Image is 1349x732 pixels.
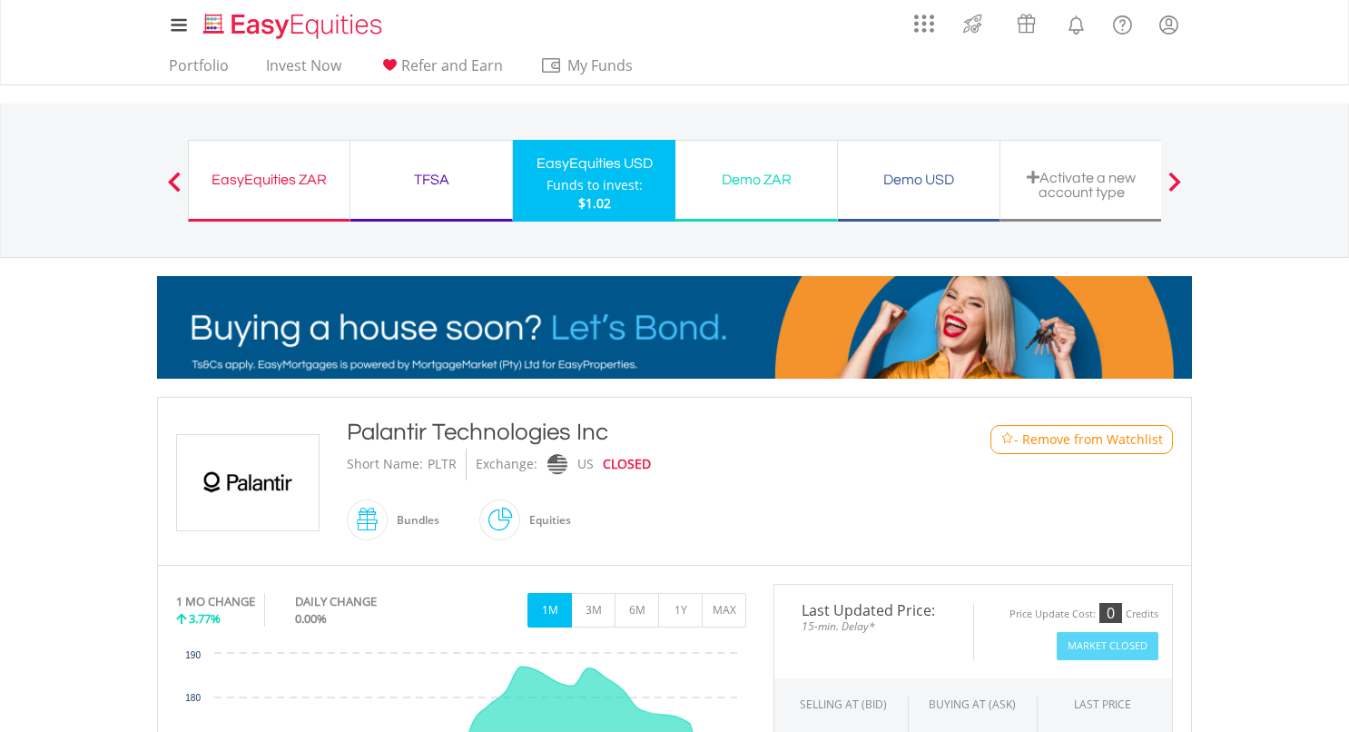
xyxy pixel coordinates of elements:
span: 15-min. Delay* [788,618,960,635]
a: Refer and Earn [371,56,510,84]
div: 0 [1099,603,1122,623]
span: 0.00% [295,610,327,627]
span: BUYING AT (ASK) [929,697,1016,712]
text: 190 [185,650,201,660]
div: EasyEquities USD [524,151,665,176]
a: Notifications [1053,5,1099,41]
span: Last Updated Price: [788,603,960,618]
text: 180 [185,693,201,703]
div: PLTR [428,449,457,480]
div: Credits [1126,608,1158,621]
div: Price Update Cost: [1009,608,1096,621]
img: vouchers-v2.svg [1011,9,1041,38]
a: My Profile [1146,5,1192,45]
div: Demo ZAR [686,167,826,193]
span: $1.02 [578,194,611,212]
div: Funds to invest: [546,176,643,194]
button: 1M [527,593,572,628]
span: - Remove from Watchlist [1014,430,1163,449]
button: 6M [615,593,659,628]
div: CLOSED [603,449,651,480]
a: Home page [196,5,389,41]
img: EQU.US.PLTR.png [180,435,316,530]
div: EasyEquities ZAR [200,167,339,193]
a: FAQ's and Support [1099,5,1146,41]
img: EasyMortage Promotion Banner [157,276,1192,379]
img: grid-menu-icon.svg [914,14,934,34]
a: AppsGrid [902,5,946,34]
div: Activate a new account type [1011,170,1151,200]
div: Equities [520,499,571,542]
button: 1Y [658,593,703,628]
div: Bundles [388,499,439,542]
div: Short Name: [347,449,423,480]
div: SELLING AT (BID) [800,697,887,712]
a: Invest Now [259,56,349,84]
button: MAX [702,593,746,628]
a: Vouchers [999,5,1053,38]
div: DAILY CHANGE [295,593,438,610]
div: Palantir Technologies Inc [347,416,917,449]
span: My Funds [540,54,659,77]
button: Watchlist - Remove from Watchlist [990,425,1173,454]
span: 3.77% [189,610,221,627]
img: EasyEquities_Logo.png [200,11,389,41]
a: Portfolio [162,56,236,84]
button: 3M [571,593,615,628]
div: US [577,449,594,480]
div: LAST PRICE [1074,697,1131,712]
span: Refer and Earn [401,55,503,75]
img: thrive-v2.svg [958,9,988,38]
img: nasdaq.png [547,454,567,475]
div: Demo USD [849,167,989,193]
button: Market Closed [1057,632,1158,660]
div: Exchange: [476,449,537,480]
div: 1 MO CHANGE [176,593,255,610]
img: Watchlist [1000,432,1014,446]
div: TFSA [361,167,501,193]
